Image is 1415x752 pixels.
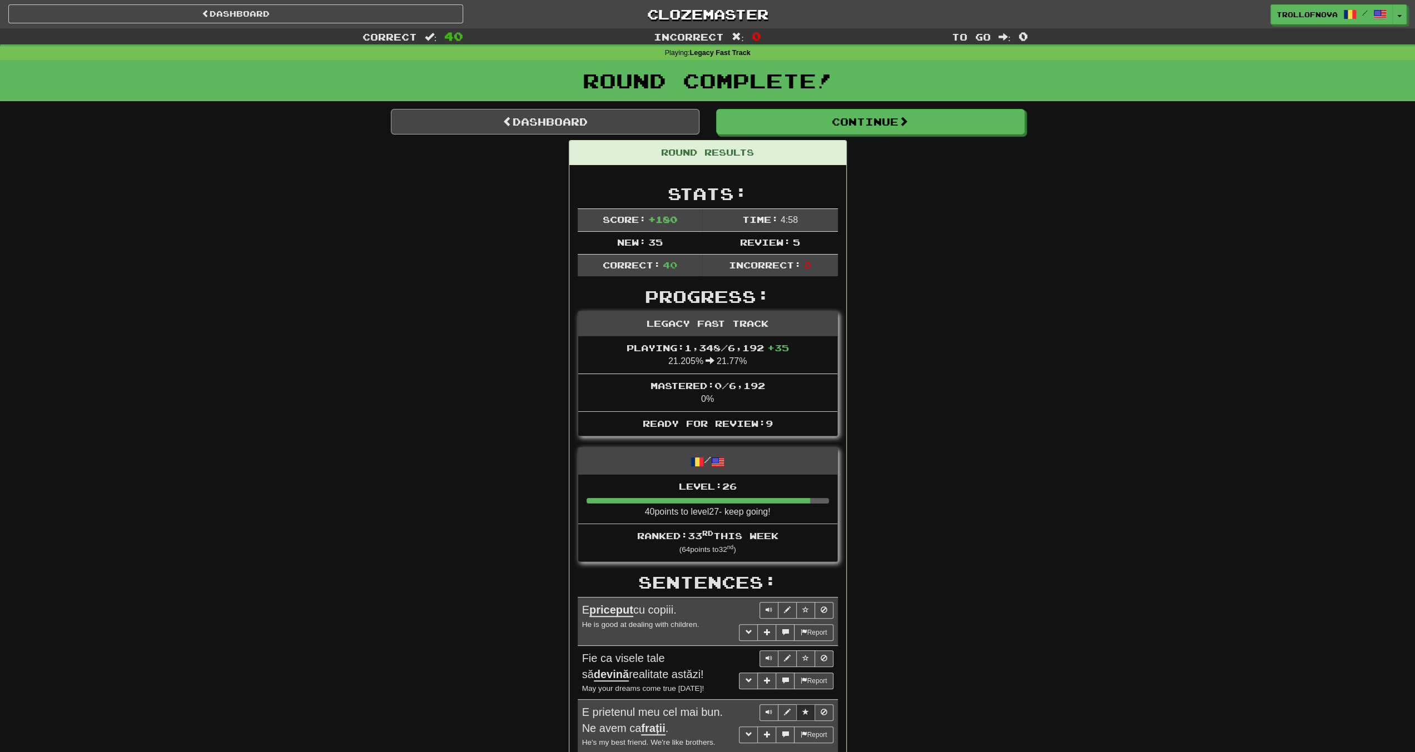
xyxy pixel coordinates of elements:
small: ( 64 points to 32 ) [679,545,736,554]
a: TrollOfNova / [1270,4,1393,24]
span: Mastered: 0 / 6,192 [651,380,765,391]
button: Play sentence audio [759,704,778,721]
a: Dashboard [391,109,699,135]
small: He is good at dealing with children. [582,620,699,629]
li: 21.205% 21.77% [578,336,837,374]
span: 40 [444,29,463,43]
span: 0 [752,29,761,43]
h2: Sentences: [578,573,838,591]
button: Report [794,673,833,689]
u: devină [594,668,629,681]
button: Add sentence to collection [757,726,776,743]
span: : [999,32,1011,42]
div: Sentence controls [759,704,833,721]
u: priceput [589,604,633,617]
button: Report [794,726,833,743]
button: Toggle grammar [739,624,758,641]
span: E prietenul meu cel mai bun. Ne avem ca . [582,706,723,735]
sup: rd [702,529,713,537]
button: Continue [716,109,1025,135]
span: + 35 [767,342,789,353]
span: Ready for Review: 9 [643,418,773,429]
span: Time: [742,214,778,225]
span: Ranked: 33 this week [637,530,778,541]
button: Add sentence to collection [757,624,776,641]
button: Add sentence to collection [757,673,776,689]
span: Review: [739,237,790,247]
button: Toggle ignore [815,704,833,721]
button: Toggle ignore [815,602,833,619]
span: E cu copiii. [582,604,677,617]
span: 5 [793,237,800,247]
span: 40 [663,260,677,270]
span: Incorrect [654,31,724,42]
span: To go [952,31,991,42]
button: Edit sentence [778,704,797,721]
button: Toggle ignore [815,650,833,667]
div: Sentence controls [759,602,833,619]
a: Dashboard [8,4,463,23]
a: Clozemaster [480,4,935,24]
span: Fie ca visele tale să realitate astăzi! [582,652,704,681]
button: Edit sentence [778,602,797,619]
span: New: [617,237,646,247]
div: Legacy Fast Track [578,312,837,336]
sup: nd [727,544,733,550]
div: Sentence controls [759,650,833,667]
h1: Round Complete! [4,69,1411,92]
u: frații [641,722,665,735]
span: 35 [648,237,663,247]
span: Playing: 1,348 / 6,192 [627,342,789,353]
div: More sentence controls [739,624,833,641]
li: 0% [578,373,837,412]
span: Incorrect: [729,260,801,270]
span: Correct: [602,260,660,270]
span: / [1362,9,1368,17]
span: 0 [803,260,811,270]
span: + 180 [648,214,677,225]
div: More sentence controls [739,726,833,743]
button: Edit sentence [778,650,797,667]
li: 40 points to level 27 - keep going! [578,475,837,525]
div: More sentence controls [739,673,833,689]
button: Toggle favorite [796,602,815,619]
button: Toggle favorite [796,704,815,721]
button: Toggle favorite [796,650,815,667]
span: Score: [602,214,646,225]
h2: Stats: [578,185,838,203]
small: May your dreams come true [DATE]! [582,684,704,693]
button: Toggle grammar [739,673,758,689]
span: 4 : 58 [781,215,798,225]
button: Report [794,624,833,641]
span: 0 [1018,29,1027,43]
h2: Progress: [578,287,838,306]
div: / [578,448,837,474]
button: Play sentence audio [759,602,778,619]
small: He's my best friend. We're like brothers. [582,738,716,746]
span: TrollOfNova [1277,9,1338,19]
div: Round Results [569,141,846,165]
span: : [732,32,744,42]
span: Level: 26 [679,481,737,491]
button: Toggle grammar [739,726,758,743]
button: Play sentence audio [759,650,778,667]
span: : [425,32,437,42]
strong: Legacy Fast Track [689,49,750,57]
span: Correct [363,31,417,42]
